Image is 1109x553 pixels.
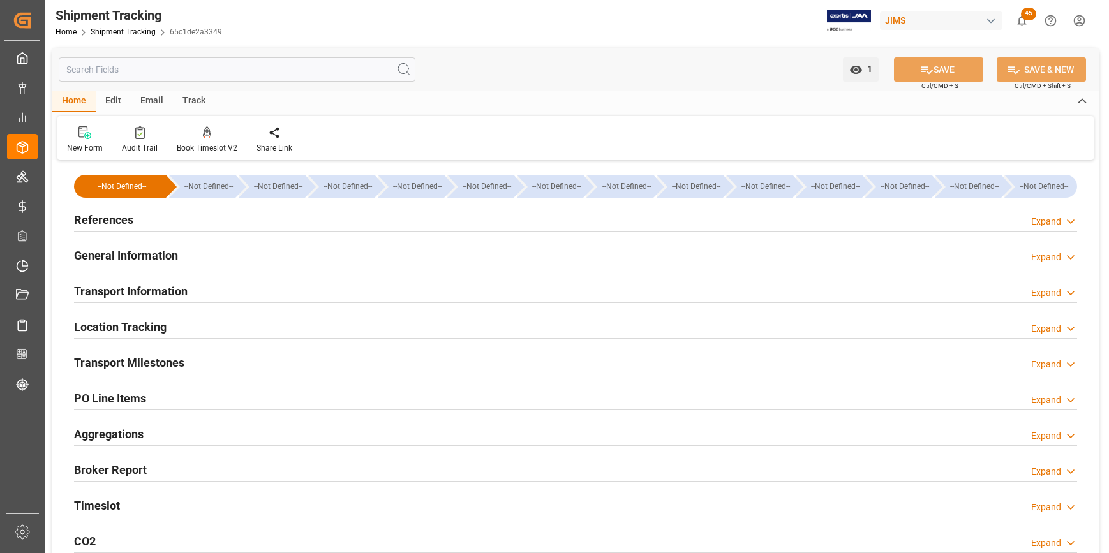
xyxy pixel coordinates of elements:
[726,175,793,198] div: --Not Defined--
[173,91,215,112] div: Track
[391,175,444,198] div: --Not Defined--
[1031,394,1061,407] div: Expand
[948,175,1001,198] div: --Not Defined--
[74,247,178,264] h2: General Information
[56,27,77,36] a: Home
[894,57,983,82] button: SAVE
[921,81,958,91] span: Ctrl/CMD + S
[182,175,235,198] div: --Not Defined--
[74,283,188,300] h2: Transport Information
[517,175,583,198] div: --Not Defined--
[74,533,96,550] h2: CO2
[808,175,862,198] div: --Not Defined--
[1031,322,1061,335] div: Expand
[739,175,793,198] div: --Not Defined--
[131,91,173,112] div: Email
[74,175,166,198] div: --Not Defined--
[257,142,292,154] div: Share Link
[87,175,157,198] div: --Not Defined--
[1031,215,1061,228] div: Expand
[1031,465,1061,478] div: Expand
[239,175,305,198] div: --Not Defined--
[843,57,879,82] button: open menu
[1031,251,1061,264] div: Expand
[669,175,723,198] div: --Not Defined--
[59,57,415,82] input: Search Fields
[447,175,514,198] div: --Not Defined--
[56,6,222,25] div: Shipment Tracking
[865,175,932,198] div: --Not Defined--
[74,461,147,478] h2: Broker Report
[122,142,158,154] div: Audit Trail
[74,318,167,335] h2: Location Tracking
[880,8,1008,33] button: JIMS
[321,175,375,198] div: --Not Defined--
[878,175,932,198] div: --Not Defined--
[827,10,871,32] img: Exertis%20JAM%20-%20Email%20Logo.jpg_1722504956.jpg
[378,175,444,198] div: --Not Defined--
[1031,429,1061,443] div: Expand
[1031,286,1061,300] div: Expand
[74,211,133,228] h2: References
[308,175,375,198] div: --Not Defined--
[863,64,872,74] span: 1
[74,425,144,443] h2: Aggregations
[52,91,96,112] div: Home
[1036,6,1065,35] button: Help Center
[251,175,305,198] div: --Not Defined--
[880,11,1002,30] div: JIMS
[1031,536,1061,550] div: Expand
[91,27,156,36] a: Shipment Tracking
[177,142,237,154] div: Book Timeslot V2
[997,57,1086,82] button: SAVE & NEW
[1031,501,1061,514] div: Expand
[67,142,103,154] div: New Form
[1031,358,1061,371] div: Expand
[96,91,131,112] div: Edit
[169,175,235,198] div: --Not Defined--
[1004,175,1077,198] div: --Not Defined--
[530,175,583,198] div: --Not Defined--
[1015,81,1071,91] span: Ctrl/CMD + Shift + S
[586,175,653,198] div: --Not Defined--
[460,175,514,198] div: --Not Defined--
[74,354,184,371] h2: Transport Milestones
[599,175,653,198] div: --Not Defined--
[1008,6,1036,35] button: show 45 new notifications
[1017,175,1071,198] div: --Not Defined--
[796,175,862,198] div: --Not Defined--
[74,390,146,407] h2: PO Line Items
[74,497,120,514] h2: Timeslot
[657,175,723,198] div: --Not Defined--
[1021,8,1036,20] span: 45
[935,175,1001,198] div: --Not Defined--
